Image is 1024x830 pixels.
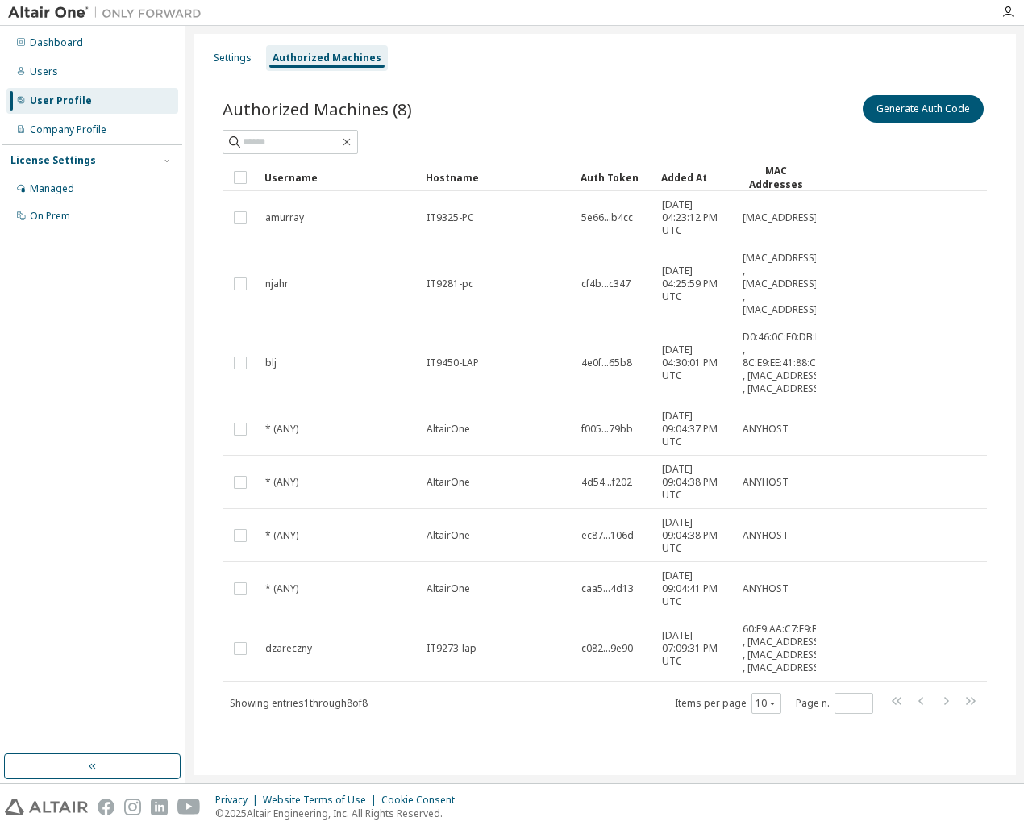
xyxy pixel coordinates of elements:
span: c082...9e90 [581,642,633,655]
img: instagram.svg [124,799,141,815]
span: dzareczny [265,642,312,655]
div: Settings [214,52,252,65]
div: Managed [30,182,74,195]
span: [DATE] 07:09:31 PM UTC [662,629,728,668]
span: IT9450-LAP [427,357,479,369]
div: Website Terms of Use [263,794,381,807]
span: [MAC_ADDRESS] , [MAC_ADDRESS] , [MAC_ADDRESS] [743,252,818,316]
span: [MAC_ADDRESS] [743,211,818,224]
span: Authorized Machines (8) [223,98,412,120]
span: * (ANY) [265,529,298,542]
span: Page n. [796,693,873,714]
div: Hostname [426,165,568,190]
span: ANYHOST [743,476,789,489]
div: Username [264,165,413,190]
span: amurray [265,211,304,224]
div: Added At [661,165,729,190]
div: Authorized Machines [273,52,381,65]
span: blj [265,357,277,369]
span: caa5...4d13 [581,582,634,595]
span: Items per page [675,693,781,714]
button: Generate Auth Code [863,95,984,123]
span: * (ANY) [265,476,298,489]
img: facebook.svg [98,799,114,815]
span: AltairOne [427,476,470,489]
div: License Settings [10,154,96,167]
span: * (ANY) [265,582,298,595]
span: * (ANY) [265,423,298,436]
img: Altair One [8,5,210,21]
span: [DATE] 09:04:41 PM UTC [662,569,728,608]
span: AltairOne [427,582,470,595]
span: ANYHOST [743,529,789,542]
button: 10 [756,697,777,710]
div: On Prem [30,210,70,223]
span: 5e66...b4cc [581,211,633,224]
span: IT9281-pc [427,277,473,290]
span: njahr [265,277,289,290]
span: 60:E9:AA:C7:F9:B8 , [MAC_ADDRESS] , [MAC_ADDRESS] , [MAC_ADDRESS] [743,623,824,674]
div: Users [30,65,58,78]
span: AltairOne [427,529,470,542]
span: [DATE] 09:04:38 PM UTC [662,463,728,502]
span: [DATE] 04:23:12 PM UTC [662,198,728,237]
span: 4e0f...65b8 [581,357,632,369]
span: AltairOne [427,423,470,436]
div: Auth Token [581,165,648,190]
div: Dashboard [30,36,83,49]
span: [DATE] 09:04:38 PM UTC [662,516,728,555]
img: linkedin.svg [151,799,168,815]
span: IT9325-PC [427,211,474,224]
img: altair_logo.svg [5,799,88,815]
span: [DATE] 04:30:01 PM UTC [662,344,728,382]
div: User Profile [30,94,92,107]
span: IT9273-lap [427,642,477,655]
span: [DATE] 04:25:59 PM UTC [662,265,728,303]
span: D0:46:0C:F0:DB:E4 , 8C:E9:EE:41:88:C7 , [MAC_ADDRESS] , [MAC_ADDRESS] [743,331,826,395]
div: Cookie Consent [381,794,464,807]
div: MAC Addresses [742,164,810,191]
span: cf4b...c347 [581,277,631,290]
span: ANYHOST [743,423,789,436]
p: © 2025 Altair Engineering, Inc. All Rights Reserved. [215,807,464,820]
div: Privacy [215,794,263,807]
span: f005...79bb [581,423,633,436]
span: 4d54...f202 [581,476,632,489]
span: ANYHOST [743,582,789,595]
span: [DATE] 09:04:37 PM UTC [662,410,728,448]
img: youtube.svg [177,799,201,815]
div: Company Profile [30,123,106,136]
span: ec87...106d [581,529,634,542]
span: Showing entries 1 through 8 of 8 [230,696,368,710]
